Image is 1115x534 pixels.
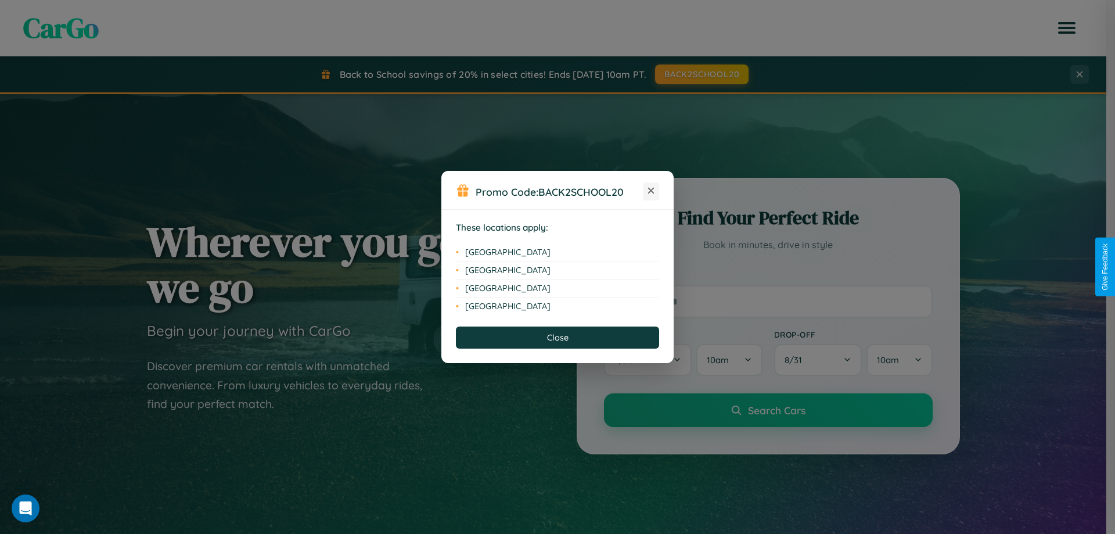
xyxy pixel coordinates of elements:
[456,261,659,279] li: [GEOGRAPHIC_DATA]
[1101,243,1109,291] div: Give Feedback
[456,327,659,349] button: Close
[456,243,659,261] li: [GEOGRAPHIC_DATA]
[476,185,643,198] h3: Promo Code:
[456,222,548,233] strong: These locations apply:
[456,298,659,315] li: [GEOGRAPHIC_DATA]
[538,185,624,198] b: BACK2SCHOOL20
[12,494,39,522] div: Open Intercom Messenger
[456,279,659,298] li: [GEOGRAPHIC_DATA]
